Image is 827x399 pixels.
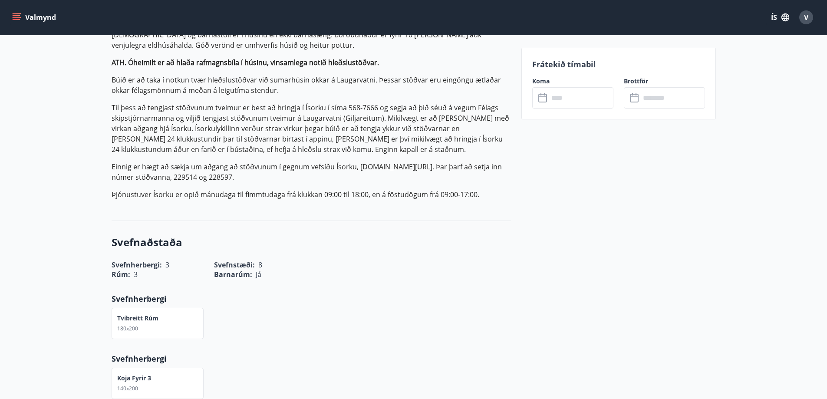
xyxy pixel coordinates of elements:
[112,293,511,304] p: Svefnherbergi
[112,162,511,182] p: Einnig er hægt að sækja um aðgang að stöðvunum í gegnum vefsíðu Ísorku, [DOMAIN_NAME][URL]. Þar þ...
[112,75,511,96] p: Búið er að taka í notkun tvær hleðslustöðvar við sumarhúsin okkar á Laugarvatni. Þessar stöðvar e...
[10,10,59,25] button: menu
[117,385,138,392] span: 140x200
[112,30,511,50] p: [DEMOGRAPHIC_DATA] og barnastóll er í húsinu en ekki barnasæng. Borðbúnaður er fyrir 10 [PERSON_N...
[256,270,261,279] span: Já
[532,59,705,70] p: Frátekið tímabil
[134,270,138,279] span: 3
[766,10,794,25] button: ÍS
[624,77,705,86] label: Brottför
[796,7,817,28] button: V
[117,314,158,323] p: Tvíbreitt rúm
[112,58,379,67] strong: ATH. Óheimilt er að hlaða rafmagnsbíla í húsinu, vinsamlega notið hleðslustöðvar.
[112,102,511,155] p: Til þess að tengjast stöðvunum tveimur er best að hringja í Ísorku í síma 568-7666 og segja að þi...
[804,13,808,22] span: V
[532,77,613,86] label: Koma
[112,353,511,364] p: Svefnherbergi
[112,235,511,250] h3: Svefnaðstaða
[112,270,130,279] span: Rúm :
[117,325,138,332] span: 180x200
[112,189,511,200] p: Þjónustuver Ísorku er opið mánudaga til fimmtudaga frá klukkan 09:00 til 18:00, en á föstudögum f...
[117,374,151,383] p: Koja fyrir 3
[214,270,252,279] span: Barnarúm :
